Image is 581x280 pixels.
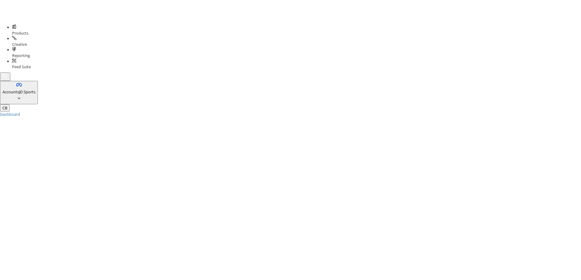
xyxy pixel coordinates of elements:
[19,89,35,95] span: JD Sports
[12,30,28,36] span: Products
[12,64,31,69] span: Feed Suite
[12,53,30,58] span: Reporting
[2,105,7,111] span: CB
[12,42,27,47] span: Creative
[2,89,19,95] span: Accounts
